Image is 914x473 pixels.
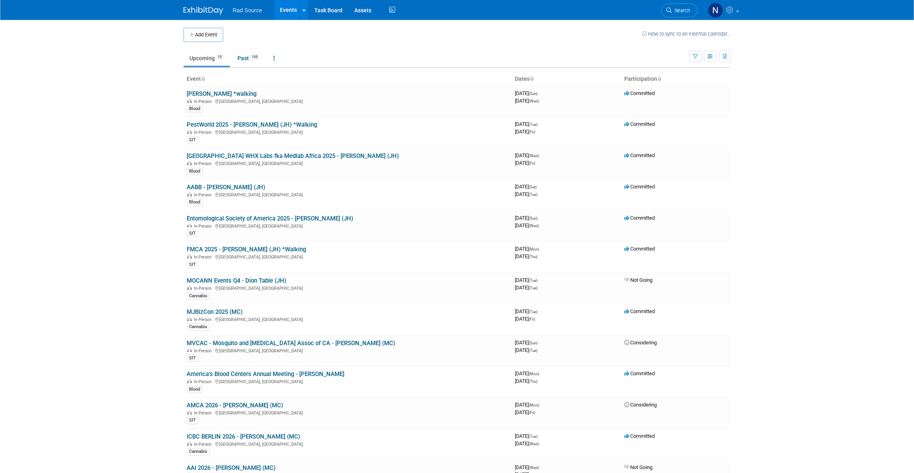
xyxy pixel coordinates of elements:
[187,121,317,128] a: PestWorld 2025 - [PERSON_NAME] (JH) *Walking
[624,184,655,190] span: Committed
[194,130,214,135] span: In-Person
[194,442,214,447] span: In-Person
[187,347,509,353] div: [GEOGRAPHIC_DATA], [GEOGRAPHIC_DATA]
[187,90,256,97] a: [PERSON_NAME] *walking
[515,222,539,228] span: [DATE]
[187,137,198,144] div: SIT
[187,192,192,196] img: In-Person Event
[529,310,537,314] span: (Tue)
[529,255,537,259] span: (Thu)
[233,7,262,13] span: Rad Source
[187,370,344,378] a: America's Blood Centers Annual Meeting - [PERSON_NAME]
[194,255,214,260] span: In-Person
[187,184,265,191] a: AABB - [PERSON_NAME] (JH)
[187,340,395,347] a: MVCAC - Mosquito and [MEDICAL_DATA] Assoc of CA - [PERSON_NAME] (MC)
[539,277,540,283] span: -
[187,255,192,258] img: In-Person Event
[194,286,214,291] span: In-Person
[529,341,537,345] span: (Sun)
[194,224,214,229] span: In-Person
[187,316,509,322] div: [GEOGRAPHIC_DATA], [GEOGRAPHIC_DATA]
[529,372,539,376] span: (Mon)
[187,152,399,160] a: [GEOGRAPHIC_DATA] WHX Labs fka Medlab Africa 2025 - [PERSON_NAME] (JH)
[187,410,192,414] img: In-Person Event
[515,191,537,197] span: [DATE]
[539,121,540,127] span: -
[187,386,203,393] div: Blood
[529,192,537,197] span: (Tue)
[187,348,192,352] img: In-Person Event
[529,410,535,415] span: (Fri)
[539,433,540,439] span: -
[529,154,539,158] span: (Wed)
[529,286,537,290] span: (Tue)
[187,253,509,260] div: [GEOGRAPHIC_DATA], [GEOGRAPHIC_DATA]
[187,323,210,331] div: Cannabis
[194,99,214,104] span: In-Person
[187,160,509,166] div: [GEOGRAPHIC_DATA], [GEOGRAPHIC_DATA]
[194,317,214,322] span: In-Person
[661,4,698,17] a: Search
[187,402,283,409] a: AMCA 2026 - [PERSON_NAME] (MC)
[515,441,539,446] span: [DATE]
[540,464,541,470] span: -
[540,370,541,376] span: -
[539,90,540,96] span: -
[515,152,541,158] span: [DATE]
[231,51,266,66] a: Past195
[187,224,192,228] img: In-Person Event
[515,98,539,104] span: [DATE]
[201,76,205,82] a: Sort by Event Name
[529,278,537,283] span: (Tue)
[187,105,203,112] div: Blood
[187,199,203,206] div: Blood
[187,277,286,284] a: MOCANN Events Q4 - Dion Table (JH)
[539,215,540,221] span: -
[187,286,192,290] img: In-Person Event
[515,160,535,166] span: [DATE]
[624,308,655,314] span: Committed
[187,285,509,291] div: [GEOGRAPHIC_DATA], [GEOGRAPHIC_DATA]
[187,98,509,104] div: [GEOGRAPHIC_DATA], [GEOGRAPHIC_DATA]
[529,403,539,407] span: (Mon)
[539,308,540,314] span: -
[624,215,655,221] span: Committed
[529,91,537,96] span: (Sun)
[187,246,306,253] a: FMCA 2025 - [PERSON_NAME] (JH) *Walking
[540,152,541,158] span: -
[249,54,260,60] span: 195
[529,161,535,165] span: (Fri)
[515,464,541,470] span: [DATE]
[187,191,509,198] div: [GEOGRAPHIC_DATA], [GEOGRAPHIC_DATA]
[184,28,223,42] button: Add Event
[515,409,535,415] span: [DATE]
[215,54,224,60] span: 15
[187,161,192,165] img: In-Person Event
[624,464,652,470] span: Not Going
[184,72,512,86] th: Event
[529,216,537,220] span: (Sun)
[530,76,533,82] a: Sort by Start Date
[184,7,223,15] img: ExhibitDay
[515,246,541,252] span: [DATE]
[515,215,540,221] span: [DATE]
[539,340,540,346] span: -
[194,379,214,384] span: In-Person
[187,308,243,315] a: MJBizCon 2025 (MC)
[515,316,535,322] span: [DATE]
[515,285,537,291] span: [DATE]
[624,277,652,283] span: Not Going
[187,442,192,446] img: In-Person Event
[515,378,537,384] span: [DATE]
[515,340,540,346] span: [DATE]
[657,76,661,82] a: Sort by Participation Type
[187,379,192,383] img: In-Person Event
[187,99,192,103] img: In-Person Event
[194,348,214,353] span: In-Person
[187,222,509,229] div: [GEOGRAPHIC_DATA], [GEOGRAPHIC_DATA]
[529,130,535,134] span: (Fri)
[515,370,541,376] span: [DATE]
[708,3,723,18] img: Nicole Bailey
[529,122,537,127] span: (Tue)
[538,184,539,190] span: -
